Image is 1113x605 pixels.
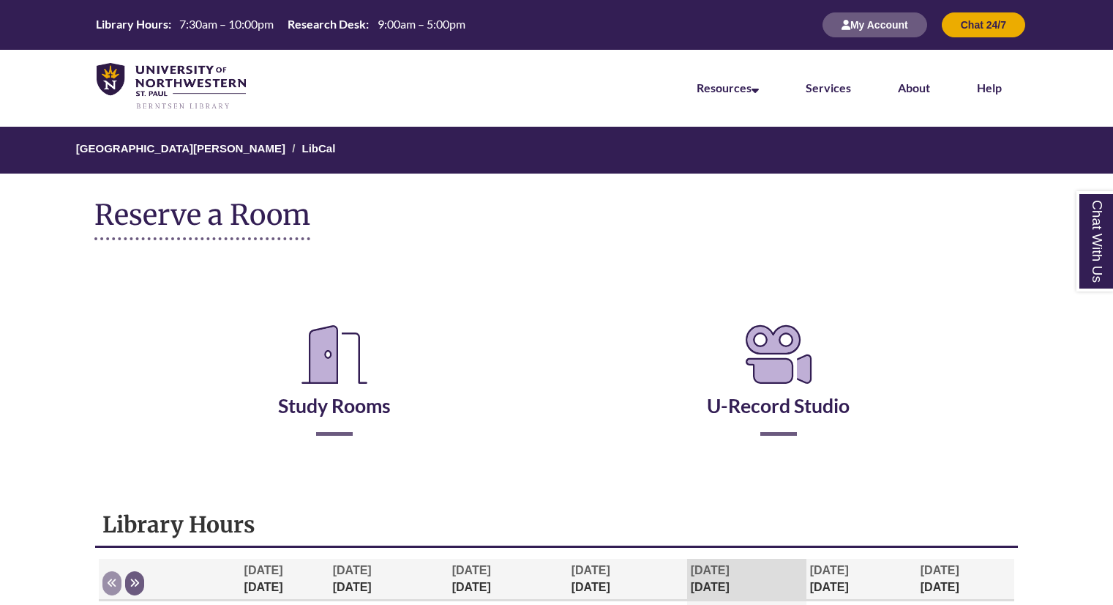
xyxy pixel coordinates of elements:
button: Chat 24/7 [942,12,1025,37]
img: UNWSP Library Logo [97,63,246,111]
th: Library Hours: [90,16,173,32]
h1: Library Hours [102,511,1011,538]
nav: Breadcrumb [94,127,1019,174]
th: Research Desk: [282,16,371,32]
button: Next week [125,571,144,595]
span: [DATE] [333,564,372,576]
span: 7:30am – 10:00pm [179,17,274,31]
button: My Account [822,12,927,37]
a: Help [977,81,1002,94]
th: [DATE] [568,559,687,601]
th: [DATE] [806,559,917,601]
span: [DATE] [244,564,283,576]
a: Hours Today [90,16,471,34]
a: Chat 24/7 [942,18,1025,31]
span: 9:00am – 5:00pm [378,17,465,31]
th: [DATE] [687,559,806,601]
h1: Reserve a Room [94,199,310,240]
th: [DATE] [329,559,449,601]
table: Hours Today [90,16,471,32]
th: [DATE] [241,559,329,601]
div: Reserve a Room [94,277,1019,479]
a: LibCal [301,142,335,155]
span: [DATE] [691,564,730,576]
span: [DATE] [452,564,491,576]
a: Study Rooms [278,357,391,417]
a: Resources [697,81,759,94]
a: [GEOGRAPHIC_DATA][PERSON_NAME] [76,142,285,155]
th: [DATE] [917,559,1014,601]
span: [DATE] [572,564,610,576]
th: [DATE] [449,559,568,601]
a: My Account [822,18,927,31]
span: [DATE] [921,564,959,576]
a: Services [806,81,851,94]
span: [DATE] [810,564,849,576]
button: Previous week [102,571,121,595]
a: U-Record Studio [707,357,850,417]
a: About [898,81,930,94]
